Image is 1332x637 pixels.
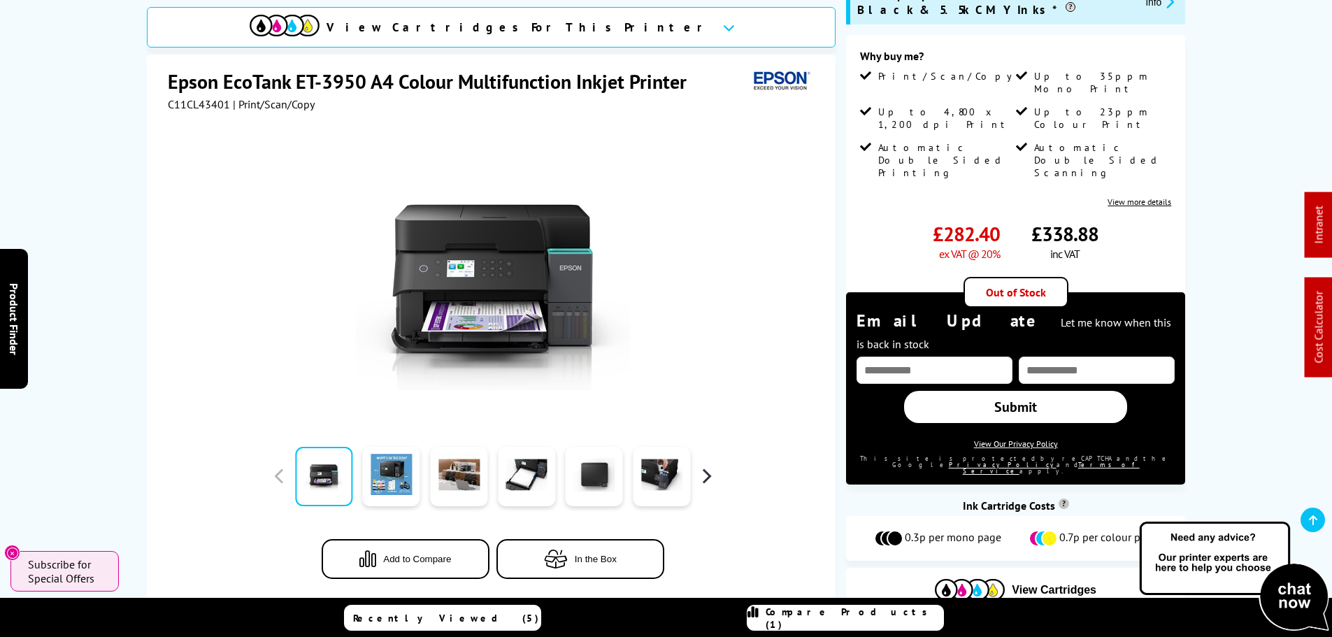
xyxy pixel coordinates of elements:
img: Open Live Chat window [1136,520,1332,634]
button: Add to Compare [322,539,489,579]
a: Intranet [1312,206,1326,244]
span: | Print/Scan/Copy [233,97,315,111]
div: Ink Cartridge Costs [846,499,1185,513]
span: In the Box [575,554,617,564]
img: Epson [748,69,812,94]
a: View Our Privacy Policy [974,438,1058,449]
h1: Epson EcoTank ET-3950 A4 Colour Multifunction Inkjet Printer [168,69,701,94]
a: Privacy Policy [949,461,1057,468]
span: Print/Scan/Copy [878,70,1022,83]
sup: Cost per page [1059,499,1069,509]
span: C11CL43401 [168,97,230,111]
span: £338.88 [1031,221,1098,247]
button: Close [4,545,20,561]
div: Why buy me? [860,49,1171,70]
span: Product Finder [7,282,21,355]
span: Up to 4,800 x 1,200 dpi Print [878,106,1012,131]
span: Recently Viewed (5) [353,612,539,624]
img: Epson EcoTank ET-3950 [356,139,630,413]
span: inc VAT [1050,247,1080,261]
span: 0.7p per colour page [1059,530,1158,547]
a: Cost Calculator [1312,292,1326,364]
span: Automatic Double Sided Scanning [1034,141,1168,179]
span: Let me know when this is back in stock [857,315,1171,351]
div: Email Update [857,310,1175,353]
a: Terms of Service [963,461,1140,475]
span: ex VAT @ 20% [939,247,1000,261]
a: Submit [904,391,1127,423]
a: Compare Products (1) [747,605,944,631]
span: Add to Compare [383,554,451,564]
button: In the Box [496,539,664,579]
a: View more details [1108,196,1171,207]
button: View Cartridges [857,578,1175,601]
span: £282.40 [933,221,1000,247]
img: Cartridges [935,579,1005,601]
div: This site is protected by reCAPTCHA and the Google and apply. [857,455,1175,474]
div: Out of Stock [964,277,1068,308]
span: View Cartridges [1012,584,1096,596]
span: View Cartridges For This Printer [327,20,711,35]
span: Automatic Double Sided Printing [878,141,1012,179]
span: Up to 35ppm Mono Print [1034,70,1168,95]
img: cmyk-icon.svg [250,15,320,36]
span: 0.3p per mono page [905,530,1001,547]
a: Recently Viewed (5) [344,605,541,631]
span: Subscribe for Special Offers [28,557,105,585]
span: Up to 23ppm Colour Print [1034,106,1168,131]
span: Compare Products (1) [766,606,943,631]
